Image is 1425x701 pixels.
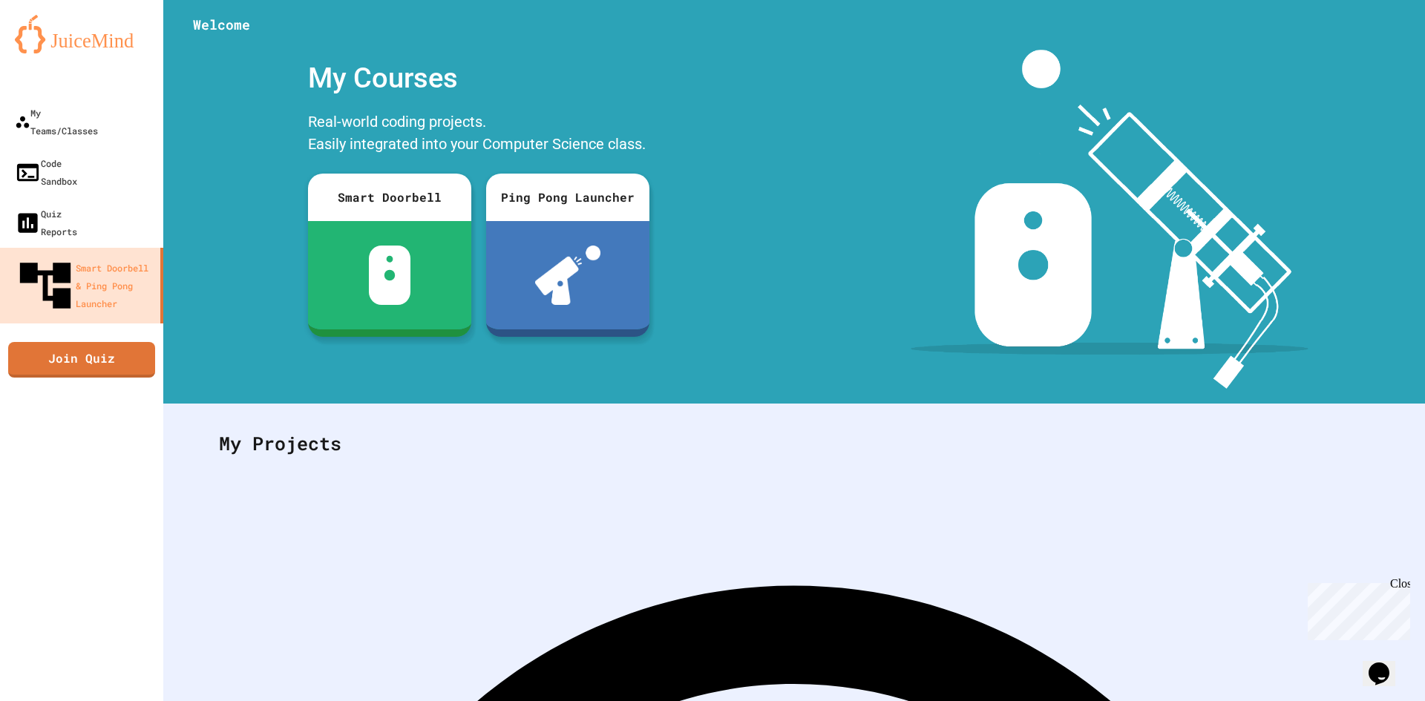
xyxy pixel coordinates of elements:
[204,415,1384,473] div: My Projects
[8,342,155,378] a: Join Quiz
[301,50,657,107] div: My Courses
[15,15,148,53] img: logo-orange.svg
[369,246,411,305] img: sdb-white.svg
[911,50,1308,389] img: banner-image-my-projects.png
[308,174,471,221] div: Smart Doorbell
[1302,577,1410,640] iframe: chat widget
[1363,642,1410,686] iframe: chat widget
[15,154,77,190] div: Code Sandbox
[6,6,102,94] div: Chat with us now!Close
[15,205,77,240] div: Quiz Reports
[301,107,657,162] div: Real-world coding projects. Easily integrated into your Computer Science class.
[486,174,649,221] div: Ping Pong Launcher
[535,246,601,305] img: ppl-with-ball.png
[15,104,98,139] div: My Teams/Classes
[15,255,154,316] div: Smart Doorbell & Ping Pong Launcher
